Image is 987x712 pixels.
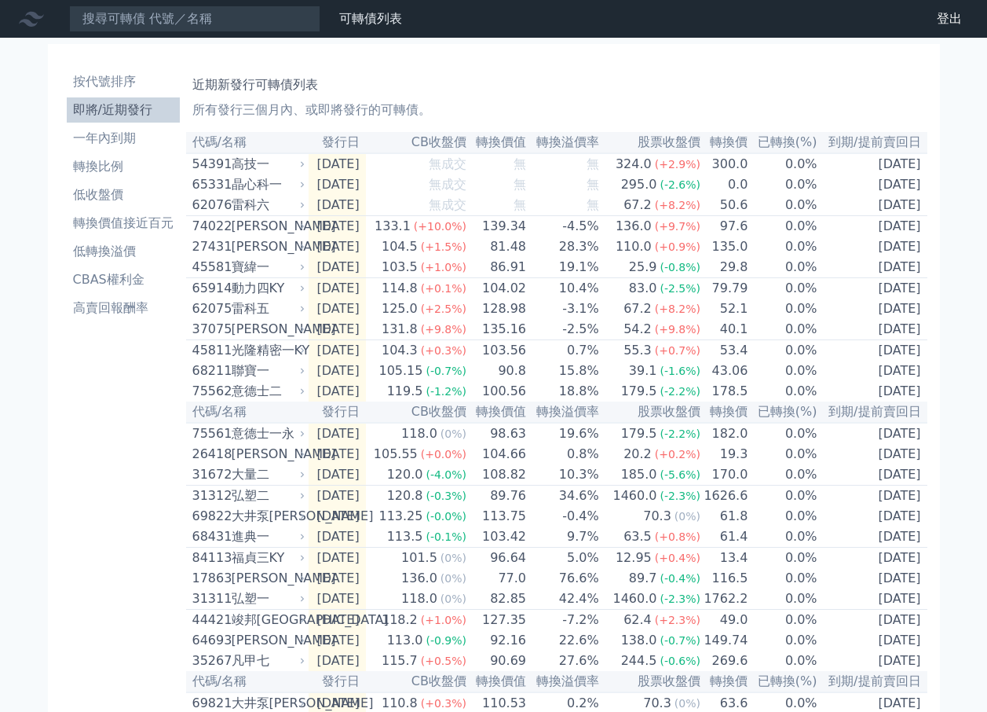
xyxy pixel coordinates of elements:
td: 9.7% [527,527,600,548]
td: [DATE] [309,423,366,444]
span: (-2.5%) [660,282,700,295]
td: 139.34 [467,216,527,237]
td: 19.1% [527,257,600,278]
td: [DATE] [818,486,927,507]
span: (-1.2%) [426,385,466,398]
p: 所有發行三個月內、或即將發行的可轉債。 [192,101,921,119]
td: [DATE] [818,464,927,486]
li: 高賣回報酬率 [67,299,180,317]
td: [DATE] [309,589,366,610]
div: 104.5 [378,237,421,256]
td: 0.0% [748,610,817,631]
div: 聯寶一 [232,362,302,380]
th: 代碼/名稱 [186,132,309,153]
a: 轉換比例 [67,154,180,179]
td: [DATE] [309,486,366,507]
td: 52.1 [701,299,748,319]
span: (+2.9%) [655,158,700,171]
th: 到期/提前賣回日 [818,132,927,153]
span: (-5.6%) [660,468,700,481]
div: 74022 [192,217,228,236]
td: 28.3% [527,237,600,257]
td: 76.6% [527,568,600,589]
span: (0%) [440,552,466,564]
a: CBAS權利金 [67,267,180,292]
th: 轉換價 [701,132,748,153]
div: 晶心科一 [232,175,302,194]
div: 45581 [192,258,228,277]
td: 96.64 [467,548,527,569]
div: 131.8 [378,320,421,339]
li: 轉換價值接近百元 [67,214,180,233]
th: 代碼/名稱 [186,402,309,423]
div: 進典一 [232,527,302,546]
div: 光隆精密一KY [232,341,302,360]
span: (-2.2%) [660,428,700,440]
td: 0.0 [701,174,748,195]
span: (+9.8%) [655,323,700,336]
div: 120.0 [384,465,426,484]
a: 轉換價值接近百元 [67,211,180,236]
th: 股票收盤價 [600,132,701,153]
span: (+8.2%) [655,303,700,315]
div: 67.2 [620,196,655,215]
th: 到期/提前賣回日 [818,402,927,423]
span: (+0.3%) [421,344,466,357]
td: [DATE] [818,610,927,631]
td: 135.16 [467,319,527,340]
td: 98.63 [467,423,527,444]
td: 53.4 [701,340,748,362]
td: 100.56 [467,381,527,402]
div: 意德士一永 [232,424,302,443]
td: [DATE] [818,153,927,174]
th: 已轉換(%) [748,132,817,153]
div: 意德士二 [232,382,302,401]
td: [DATE] [818,589,927,610]
td: 61.4 [701,527,748,548]
td: 34.6% [527,486,600,507]
div: 68431 [192,527,228,546]
td: 0.0% [748,444,817,464]
span: (+9.7%) [655,220,700,233]
div: [PERSON_NAME] [232,217,302,236]
h1: 近期新發行可轉債列表 [192,75,921,94]
td: 0.0% [748,299,817,319]
span: (-0.4%) [660,572,700,585]
li: 低收盤價 [67,185,180,204]
td: 0.0% [748,319,817,340]
div: 25.9 [626,258,660,277]
th: 發行日 [309,132,366,153]
td: [DATE] [309,195,366,216]
th: 轉換溢價率 [527,402,600,423]
div: 105.15 [375,362,426,380]
td: [DATE] [818,319,927,340]
th: 轉換價 [701,402,748,423]
div: 大井泵[PERSON_NAME] [232,507,302,526]
div: 31672 [192,465,228,484]
a: 即將/近期發行 [67,97,180,123]
td: [DATE] [309,319,366,340]
span: (-1.6%) [660,365,700,377]
td: 0.0% [748,195,817,216]
td: 97.6 [701,216,748,237]
td: -3.1% [527,299,600,319]
div: 1460.0 [609,486,660,505]
span: (-0.0%) [426,510,466,523]
div: 弘塑一 [232,589,302,608]
td: [DATE] [818,174,927,195]
td: 50.6 [701,195,748,216]
td: 0.0% [748,423,817,444]
td: 1762.2 [701,589,748,610]
td: 0.0% [748,568,817,589]
li: 一年內到期 [67,129,180,148]
td: [DATE] [818,257,927,278]
div: 119.5 [384,382,426,401]
td: 19.6% [527,423,600,444]
span: (0%) [440,428,466,440]
div: 26418 [192,445,228,464]
div: 69822 [192,507,228,526]
td: 0.0% [748,216,817,237]
div: [PERSON_NAME] [232,320,302,339]
div: 62076 [192,196,228,215]
td: [DATE] [818,527,927,548]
